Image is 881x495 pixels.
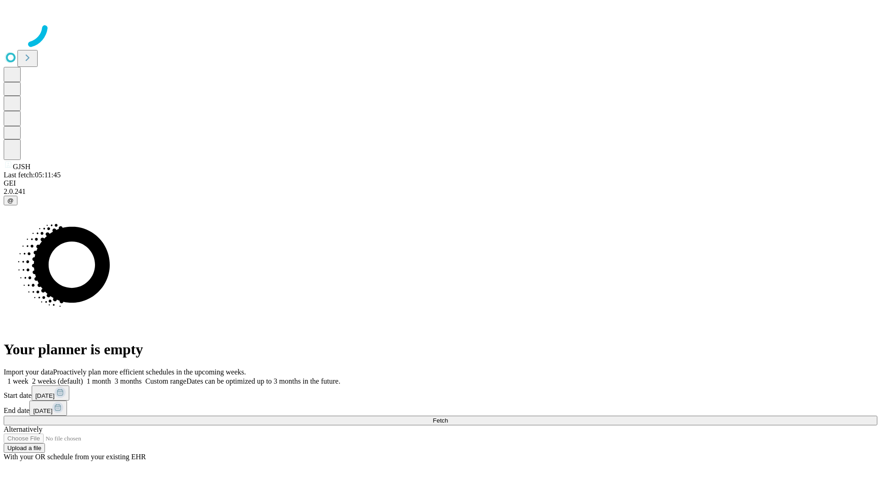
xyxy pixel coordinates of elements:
[87,377,111,385] span: 1 month
[33,407,52,414] span: [DATE]
[433,417,448,424] span: Fetch
[4,179,877,187] div: GEI
[4,453,146,461] span: With your OR schedule from your existing EHR
[7,377,28,385] span: 1 week
[4,196,17,205] button: @
[32,385,69,401] button: [DATE]
[4,341,877,358] h1: Your planner is empty
[4,425,42,433] span: Alternatively
[32,377,83,385] span: 2 weeks (default)
[145,377,186,385] span: Custom range
[4,368,53,376] span: Import your data
[4,187,877,196] div: 2.0.241
[4,401,877,416] div: End date
[13,163,30,170] span: GJSH
[186,377,340,385] span: Dates can be optimized up to 3 months in the future.
[115,377,142,385] span: 3 months
[4,385,877,401] div: Start date
[53,368,246,376] span: Proactively plan more efficient schedules in the upcoming weeks.
[4,443,45,453] button: Upload a file
[4,171,61,179] span: Last fetch: 05:11:45
[7,197,14,204] span: @
[4,416,877,425] button: Fetch
[35,392,55,399] span: [DATE]
[29,401,67,416] button: [DATE]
